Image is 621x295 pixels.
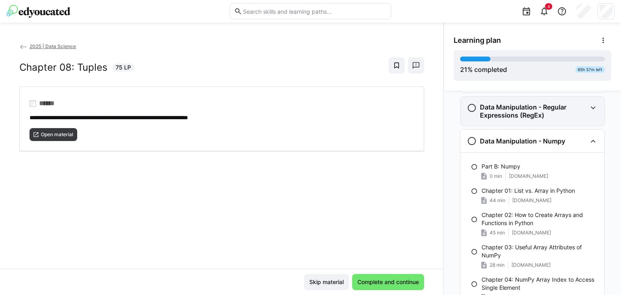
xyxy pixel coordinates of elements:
h3: Data Manipulation - Regular Expressions (RegEx) [480,103,587,119]
h3: Data Manipulation - Numpy [480,137,565,145]
p: Chapter 02: How to Create Arrays and Functions in Python [482,211,598,227]
span: [DOMAIN_NAME] [512,230,551,236]
span: 75 LP [116,63,131,72]
span: 0 min [490,173,502,179]
p: Chapter 03: Useful Array Attributes of NumPy [482,243,598,259]
span: Learning plan [454,36,501,45]
a: 2025 | Data Science [19,43,76,49]
span: Skip material [308,278,345,286]
button: Skip material [304,274,349,290]
span: 44 min [490,197,505,204]
span: [DOMAIN_NAME] [512,197,551,204]
input: Search skills and learning paths… [242,8,387,15]
span: 4 [547,4,550,9]
p: Chapter 01: List vs. Array in Python [482,187,575,195]
h2: Chapter 08: Tuples [19,61,108,74]
button: Complete and continue [352,274,424,290]
span: 28 min [490,262,505,268]
p: Chapter 04: NumPy Array Index to Access Single Element [482,276,598,292]
button: Open material [30,128,77,141]
span: [DOMAIN_NAME] [509,173,548,179]
span: 45 min [490,230,505,236]
div: 65h 57m left [575,66,605,73]
span: 21 [460,65,467,74]
p: Part B: Numpy [482,162,520,171]
span: Open material [40,131,74,138]
span: Complete and continue [356,278,420,286]
div: % completed [460,65,507,74]
span: [DOMAIN_NAME] [511,262,551,268]
span: 2025 | Data Science [30,43,76,49]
